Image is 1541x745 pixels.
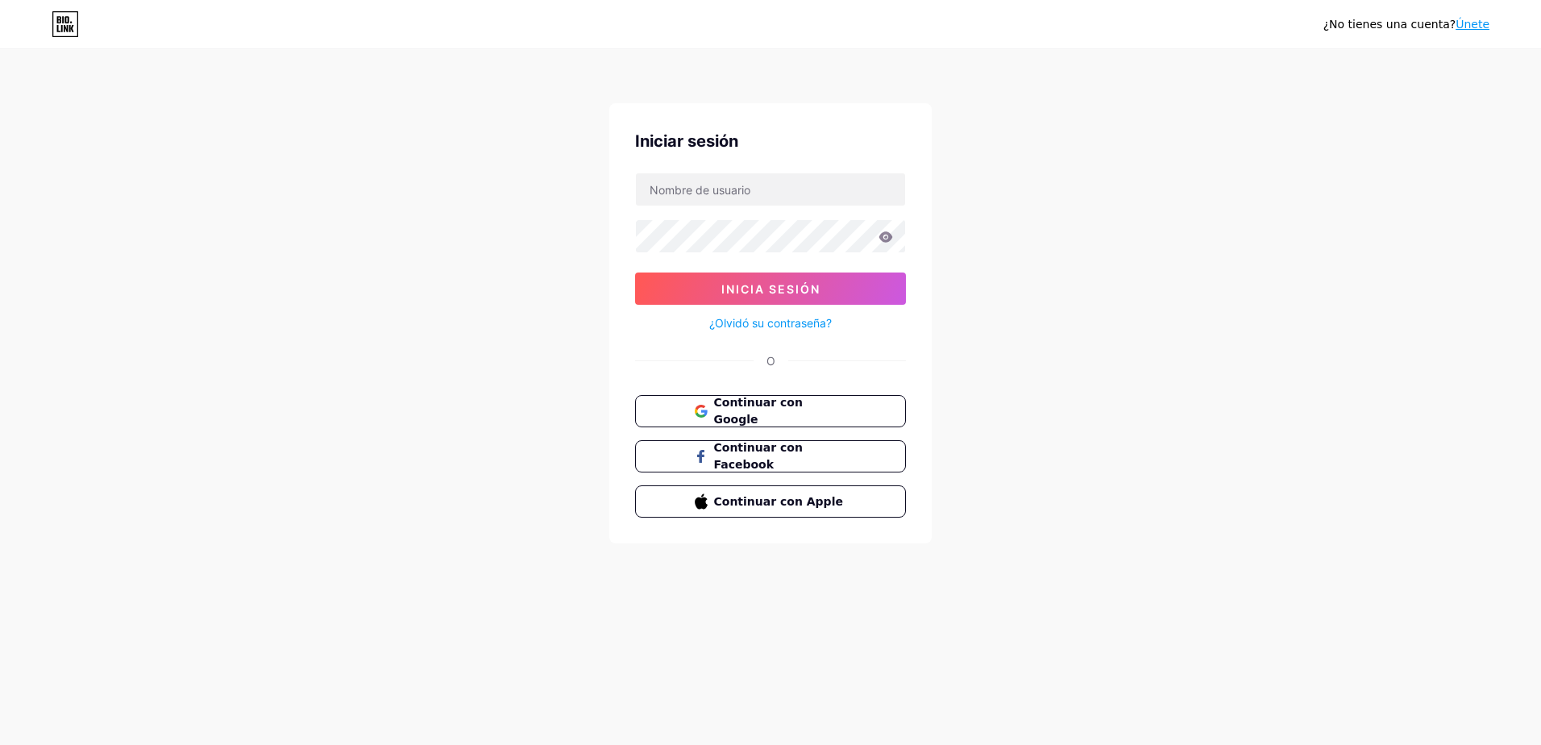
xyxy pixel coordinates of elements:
button: Inicia sesión [635,273,906,305]
a: ¿Olvidó su contraseña? [709,314,832,331]
a: Únete [1456,18,1489,31]
button: Continuar con Apple [635,485,906,518]
div: ¿No tienes una cuenta? [1323,16,1489,33]
button: Continuar con Facebook [635,440,906,472]
div: O [766,352,775,369]
span: Continuar con Apple [714,493,847,510]
span: Continuar con Facebook [714,439,847,473]
button: Continuar con Google [635,395,906,427]
span: Inicia sesión [721,282,820,296]
input: Nombre de usuario [636,173,905,206]
div: Iniciar sesión [635,129,906,153]
span: Continuar con Google [714,394,847,428]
